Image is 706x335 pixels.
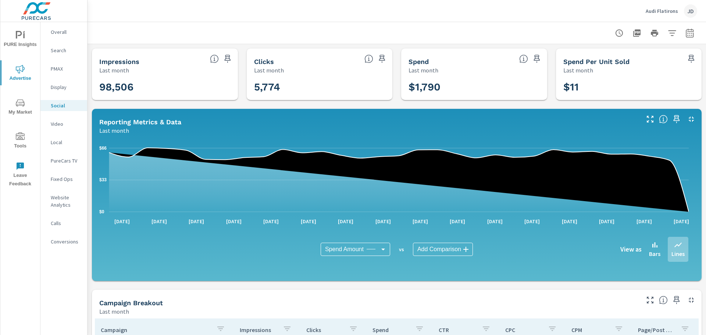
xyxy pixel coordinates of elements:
[146,218,172,225] p: [DATE]
[306,326,343,334] p: Clicks
[51,83,81,91] p: Display
[296,218,321,225] p: [DATE]
[40,63,87,74] div: PMAX
[321,243,390,256] div: Spend Amount
[99,307,129,316] p: Last month
[40,45,87,56] div: Search
[684,4,697,18] div: JD
[376,53,388,65] span: Save this to your personalized report
[630,26,644,40] button: "Export Report to PDF"
[644,113,656,125] button: Make Fullscreen
[40,118,87,129] div: Video
[51,102,81,109] p: Social
[254,66,284,75] p: Last month
[51,65,81,72] p: PMAX
[372,326,409,334] p: Spend
[685,113,697,125] button: Minimize Widget
[3,132,38,150] span: Tools
[3,162,38,188] span: Leave Feedback
[254,81,385,93] h3: 5,774
[505,326,542,334] p: CPC
[370,218,396,225] p: [DATE]
[40,26,87,38] div: Overall
[631,218,657,225] p: [DATE]
[647,26,662,40] button: Print Report
[51,28,81,36] p: Overall
[40,100,87,111] div: Social
[407,218,433,225] p: [DATE]
[671,249,685,258] p: Lines
[99,177,107,182] text: $33
[40,137,87,148] div: Local
[109,218,135,225] p: [DATE]
[3,99,38,117] span: My Market
[183,218,209,225] p: [DATE]
[620,246,642,253] h6: View as
[40,155,87,166] div: PureCars TV
[51,194,81,209] p: Website Analytics
[644,294,656,306] button: Make Fullscreen
[390,246,413,253] p: vs
[240,326,277,334] p: Impressions
[594,218,620,225] p: [DATE]
[671,113,682,125] span: Save this to your personalized report
[482,218,508,225] p: [DATE]
[531,53,543,65] span: Save this to your personalized report
[682,26,697,40] button: Select Date Range
[439,326,475,334] p: CTR
[51,238,81,245] p: Conversions
[638,326,675,334] p: Page/Post Action
[519,218,545,225] p: [DATE]
[40,218,87,229] div: Calls
[665,26,680,40] button: Apply Filters
[51,139,81,146] p: Local
[99,209,104,214] text: $0
[99,146,107,151] text: $66
[51,157,81,164] p: PureCars TV
[222,53,233,65] span: Save this to your personalized report
[40,236,87,247] div: Conversions
[409,66,438,75] p: Last month
[99,126,129,135] p: Last month
[0,22,40,191] div: nav menu
[3,65,38,83] span: Advertise
[325,246,364,253] span: Spend Amount
[409,81,540,93] h3: $1,790
[659,296,668,304] span: This is a summary of Social performance results by campaign. Each column can be sorted.
[99,299,163,307] h5: Campaign Breakout
[649,249,660,258] p: Bars
[557,218,582,225] p: [DATE]
[99,58,139,65] h5: Impressions
[563,66,593,75] p: Last month
[671,294,682,306] span: Save this to your personalized report
[51,220,81,227] p: Calls
[563,58,630,65] h5: Spend Per Unit Sold
[99,81,231,93] h3: 98,506
[417,246,461,253] span: Add Comparison
[333,218,359,225] p: [DATE]
[40,192,87,210] div: Website Analytics
[445,218,470,225] p: [DATE]
[51,175,81,183] p: Fixed Ops
[210,54,219,63] span: The number of times an ad was shown on your behalf.
[659,115,668,124] span: Understand Social data over time and see how metrics compare to each other.
[51,120,81,128] p: Video
[413,243,473,256] div: Add Comparison
[99,118,181,126] h5: Reporting Metrics & Data
[563,81,695,93] h3: $11
[254,58,274,65] h5: Clicks
[51,47,81,54] p: Search
[685,53,697,65] span: Save this to your personalized report
[646,8,678,14] p: Audi Flatirons
[519,54,528,63] span: The amount of money spent on advertising during the period.
[685,294,697,306] button: Minimize Widget
[409,58,429,65] h5: Spend
[258,218,284,225] p: [DATE]
[40,174,87,185] div: Fixed Ops
[668,218,694,225] p: [DATE]
[101,326,210,334] p: Campaign
[571,326,608,334] p: CPM
[99,66,129,75] p: Last month
[3,31,38,49] span: PURE Insights
[221,218,247,225] p: [DATE]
